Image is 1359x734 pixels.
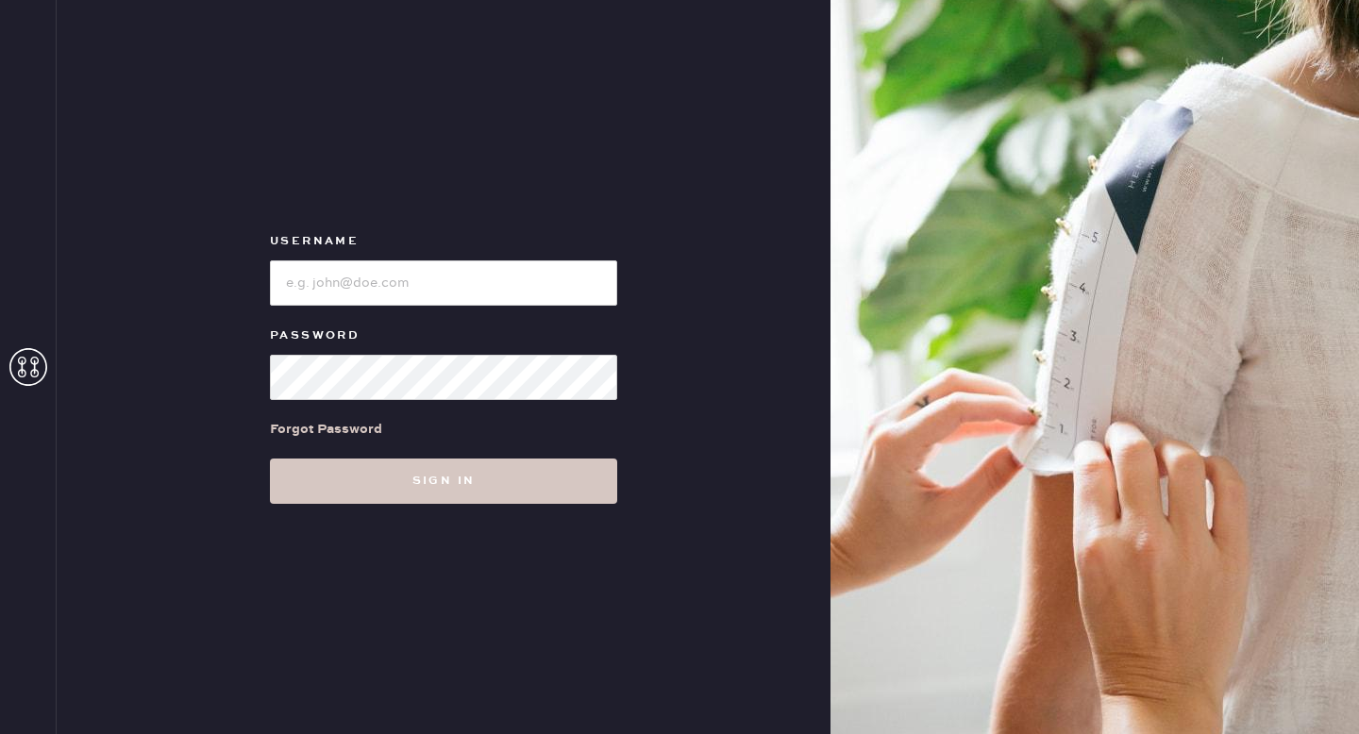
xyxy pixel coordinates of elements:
[270,260,617,306] input: e.g. john@doe.com
[270,459,617,504] button: Sign in
[270,325,617,347] label: Password
[270,400,382,459] a: Forgot Password
[270,230,617,253] label: Username
[270,419,382,440] div: Forgot Password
